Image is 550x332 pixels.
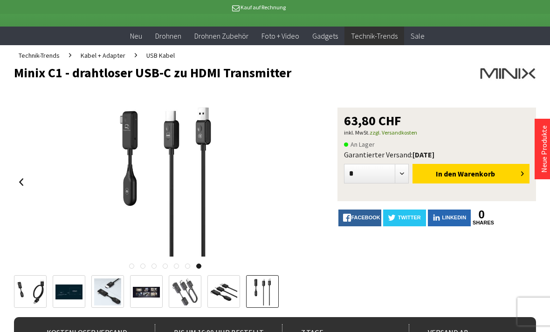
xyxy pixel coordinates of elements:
span: Drohnen Zubehör [194,31,248,41]
span: Drohnen [155,31,181,41]
span: 63,80 CHF [344,114,401,127]
a: Drohnen Zubehör [188,27,255,46]
span: Kabel + Adapter [81,51,125,60]
a: USB Kabel [142,45,179,66]
span: Neu [130,31,142,41]
h1: Minix C1 - drahtloser USB-C zu HDMI Transmitter [14,66,432,80]
span: LinkedIn [442,215,466,220]
button: In den Warenkorb [412,164,529,183]
img: Minix [480,66,536,81]
a: Technik-Trends [344,27,404,46]
a: shares [473,220,490,226]
img: Vorschau: Minix C1 - drahtloser USB-C zu HDMI Transmitter [17,280,44,304]
div: Garantierter Versand: [344,150,529,159]
a: Sale [404,27,431,46]
span: Foto + Video [261,31,299,41]
a: Neue Produkte [539,125,549,173]
a: facebook [338,210,381,226]
span: In den [436,169,456,178]
span: Technik-Trends [19,51,60,60]
p: inkl. MwSt. [344,127,529,138]
span: twitter [398,215,421,220]
span: An Lager [344,139,375,150]
a: Kabel + Adapter [76,45,130,66]
a: twitter [383,210,426,226]
a: LinkedIn [428,210,471,226]
a: Gadgets [306,27,344,46]
a: zzgl. Versandkosten [370,129,417,136]
span: USB Kabel [146,51,175,60]
a: 0 [473,210,490,220]
a: Foto + Video [255,27,306,46]
a: Drohnen [149,27,188,46]
span: Warenkorb [458,169,495,178]
span: Gadgets [312,31,338,41]
span: facebook [351,215,380,220]
span: Sale [411,31,425,41]
b: [DATE] [412,150,434,159]
a: Technik-Trends [14,45,64,66]
a: Neu [124,27,149,46]
span: Technik-Trends [351,31,398,41]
